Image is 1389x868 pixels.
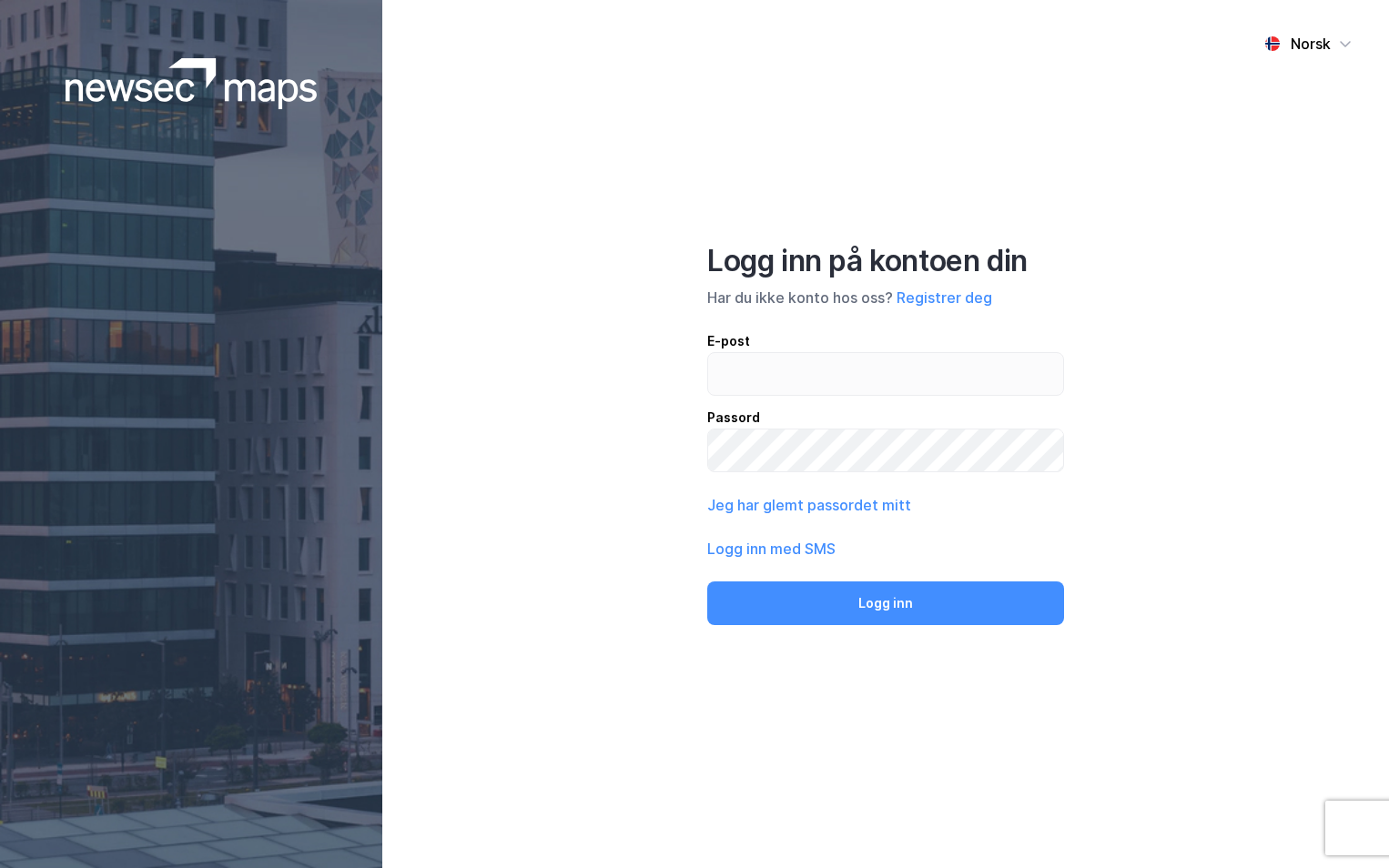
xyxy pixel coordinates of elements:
[707,538,836,560] button: Logg inn med SMS
[1291,33,1331,55] div: Norsk
[707,330,1064,352] div: E-post
[707,581,1064,625] button: Logg inn
[707,407,1064,429] div: Passord
[66,58,318,109] img: logoWhite.bf58a803f64e89776f2b079ca2356427.svg
[897,287,992,308] button: Registrer deg
[707,287,1064,308] div: Har du ikke konto hos oss?
[707,494,911,516] button: Jeg har glemt passordet mitt
[707,243,1064,279] div: Logg inn på kontoen din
